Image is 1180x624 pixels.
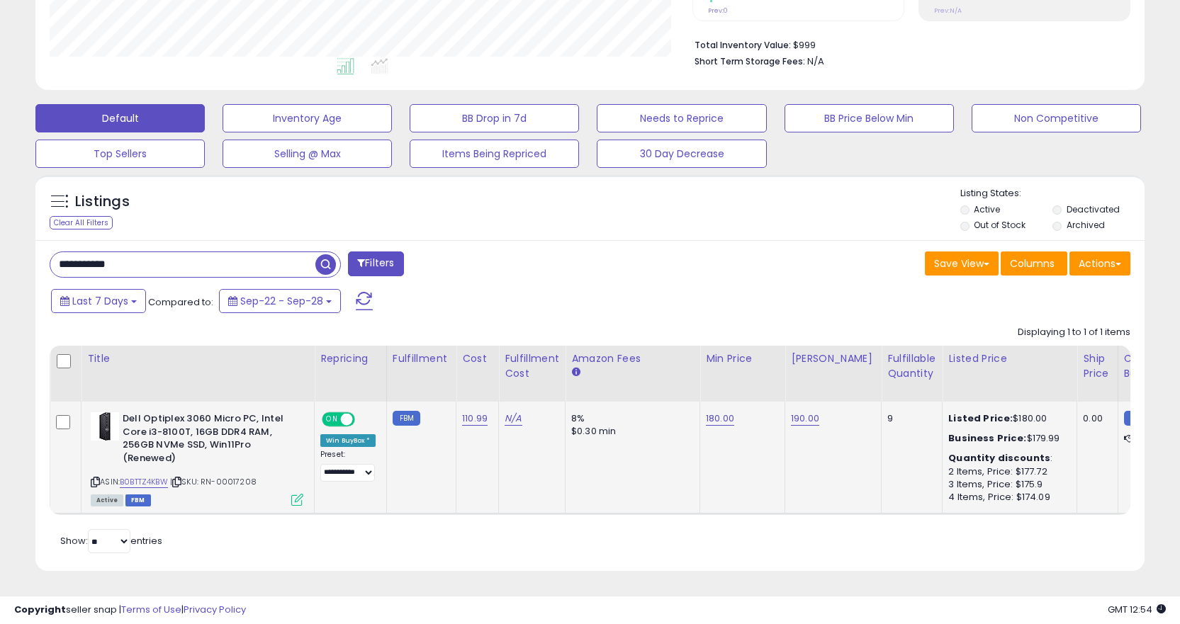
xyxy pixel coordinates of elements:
[974,219,1026,231] label: Out of Stock
[320,450,376,482] div: Preset:
[462,351,493,366] div: Cost
[887,412,931,425] div: 9
[706,412,734,426] a: 180.00
[91,412,119,441] img: 31TVEiQfoML._SL40_.jpg
[75,192,130,212] h5: Listings
[948,465,1066,478] div: 2 Items, Price: $177.72
[708,6,728,15] small: Prev: 0
[348,251,403,276] button: Filters
[353,414,376,426] span: OFF
[1067,219,1105,231] label: Archived
[320,434,376,447] div: Win BuyBox *
[14,603,66,616] strong: Copyright
[948,478,1066,491] div: 3 Items, Price: $175.9
[14,603,246,617] div: seller snap | |
[695,35,1120,52] li: $999
[148,295,213,309] span: Compared to:
[505,412,522,426] a: N/A
[1001,251,1067,276] button: Columns
[219,289,341,313] button: Sep-22 - Sep-28
[785,104,954,132] button: BB Price Below Min
[571,412,689,425] div: 8%
[72,294,128,308] span: Last 7 Days
[170,476,257,487] span: | SKU: RN-00017208
[597,104,766,132] button: Needs to Reprice
[948,432,1066,445] div: $179.99
[948,451,1050,465] b: Quantity discounts
[948,412,1013,425] b: Listed Price:
[960,187,1145,200] p: Listing States:
[1010,256,1055,271] span: Columns
[125,494,151,506] span: FBM
[695,39,791,51] b: Total Inventory Value:
[120,476,168,488] a: B0BTTZ4KBW
[1083,351,1111,381] div: Ship Price
[972,104,1141,132] button: Non Competitive
[240,294,323,308] span: Sep-22 - Sep-28
[948,412,1066,425] div: $180.00
[597,140,766,168] button: 30 Day Decrease
[791,412,819,426] a: 190.00
[123,412,295,468] b: Dell Optiplex 3060 Micro PC, Intel Core i3-8100T, 16GB DDR4 RAM, 256GB NVMe SSD, Win11Pro (Renewed)
[948,491,1066,504] div: 4 Items, Price: $174.09
[223,104,392,132] button: Inventory Age
[184,603,246,616] a: Privacy Policy
[410,104,579,132] button: BB Drop in 7d
[706,351,779,366] div: Min Price
[505,351,559,381] div: Fulfillment Cost
[571,351,694,366] div: Amazon Fees
[462,412,488,426] a: 110.99
[571,425,689,438] div: $0.30 min
[393,411,420,426] small: FBM
[1083,412,1106,425] div: 0.00
[887,351,936,381] div: Fulfillable Quantity
[51,289,146,313] button: Last 7 Days
[1108,603,1166,616] span: 2025-10-6 12:54 GMT
[925,251,999,276] button: Save View
[807,55,824,68] span: N/A
[323,414,341,426] span: ON
[948,431,1026,445] b: Business Price:
[948,351,1071,366] div: Listed Price
[121,603,181,616] a: Terms of Use
[320,351,381,366] div: Repricing
[410,140,579,168] button: Items Being Repriced
[1067,203,1120,215] label: Deactivated
[60,534,162,548] span: Show: entries
[91,412,303,504] div: ASIN:
[223,140,392,168] button: Selling @ Max
[35,104,205,132] button: Default
[791,351,875,366] div: [PERSON_NAME]
[948,452,1066,465] div: :
[35,140,205,168] button: Top Sellers
[934,6,962,15] small: Prev: N/A
[571,366,580,379] small: Amazon Fees.
[695,55,805,67] b: Short Term Storage Fees:
[1069,251,1130,276] button: Actions
[87,351,308,366] div: Title
[974,203,1000,215] label: Active
[393,351,450,366] div: Fulfillment
[91,494,123,506] span: All listings currently available for purchase on Amazon
[50,216,113,229] div: Clear All Filters
[1124,411,1152,426] small: FBM
[1018,326,1130,339] div: Displaying 1 to 1 of 1 items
